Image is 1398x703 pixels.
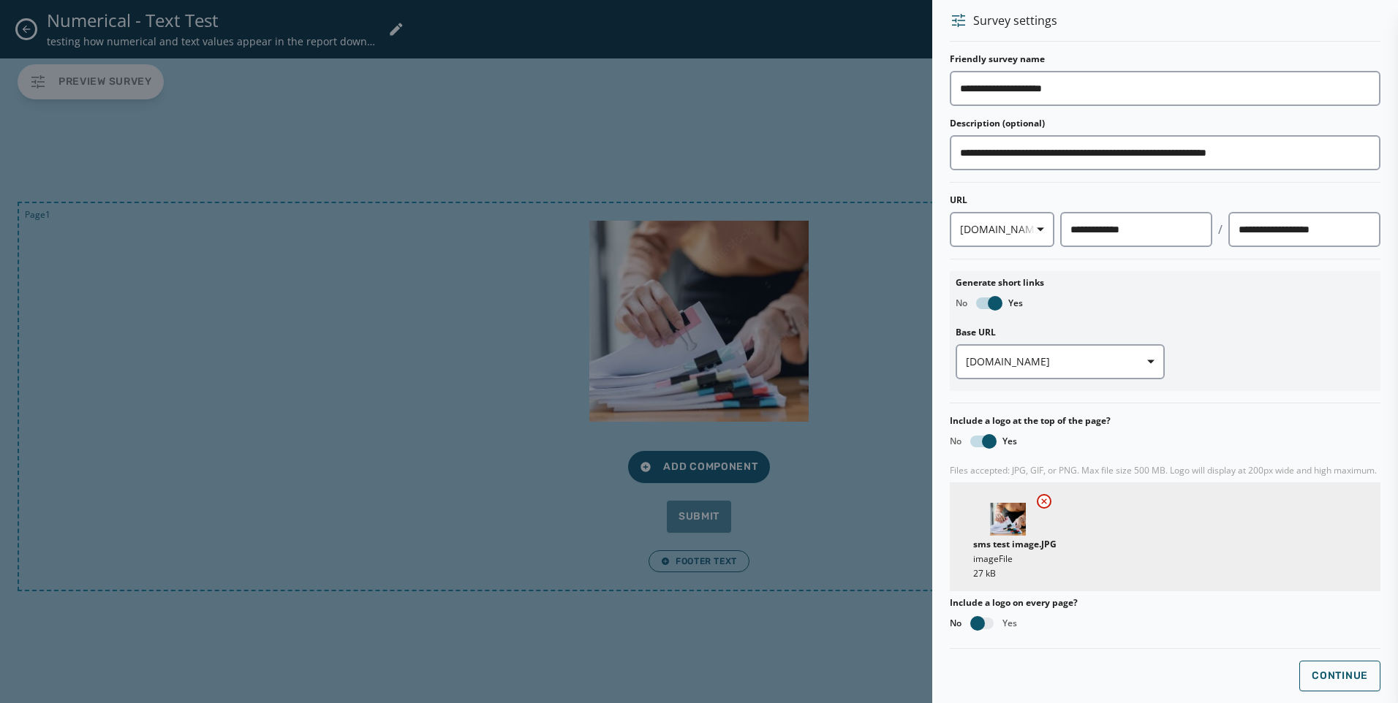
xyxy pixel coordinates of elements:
[956,277,1375,289] label: Generate short links
[956,297,967,309] span: No
[1312,670,1368,682] span: Continue
[1060,212,1212,247] input: Client slug
[960,222,1044,237] span: [DOMAIN_NAME]
[1228,212,1380,247] input: Survey slug
[950,415,1380,427] label: Include a logo at the top of the page?
[950,465,1380,476] span: Files accepted: JPG, GIF, or PNG. Max file size 500 MB. Logo will display at 200px wide and high ...
[950,118,1045,129] label: Description (optional)
[950,597,1380,609] label: Include a logo on every page?
[950,212,1054,247] button: [DOMAIN_NAME]
[990,503,1026,536] img: Thumbnail
[973,12,1057,29] span: Survey settings
[950,617,961,629] span: No
[950,436,961,447] span: No
[1008,297,1023,309] span: Yes
[950,194,1380,206] div: URL
[973,568,1114,579] p: 27 kB
[966,354,1155,369] span: [DOMAIN_NAME]
[950,53,1045,65] label: Friendly survey name
[1037,494,1051,509] button: Remove file
[1299,661,1380,691] button: Continue
[973,553,1013,565] span: image File
[1002,617,1017,629] span: Yes
[1218,221,1223,238] div: /
[956,344,1165,379] button: [DOMAIN_NAME]
[1002,436,1017,447] span: Yes
[973,539,1114,550] p: sms test image.JPG
[956,327,1165,338] label: Base URL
